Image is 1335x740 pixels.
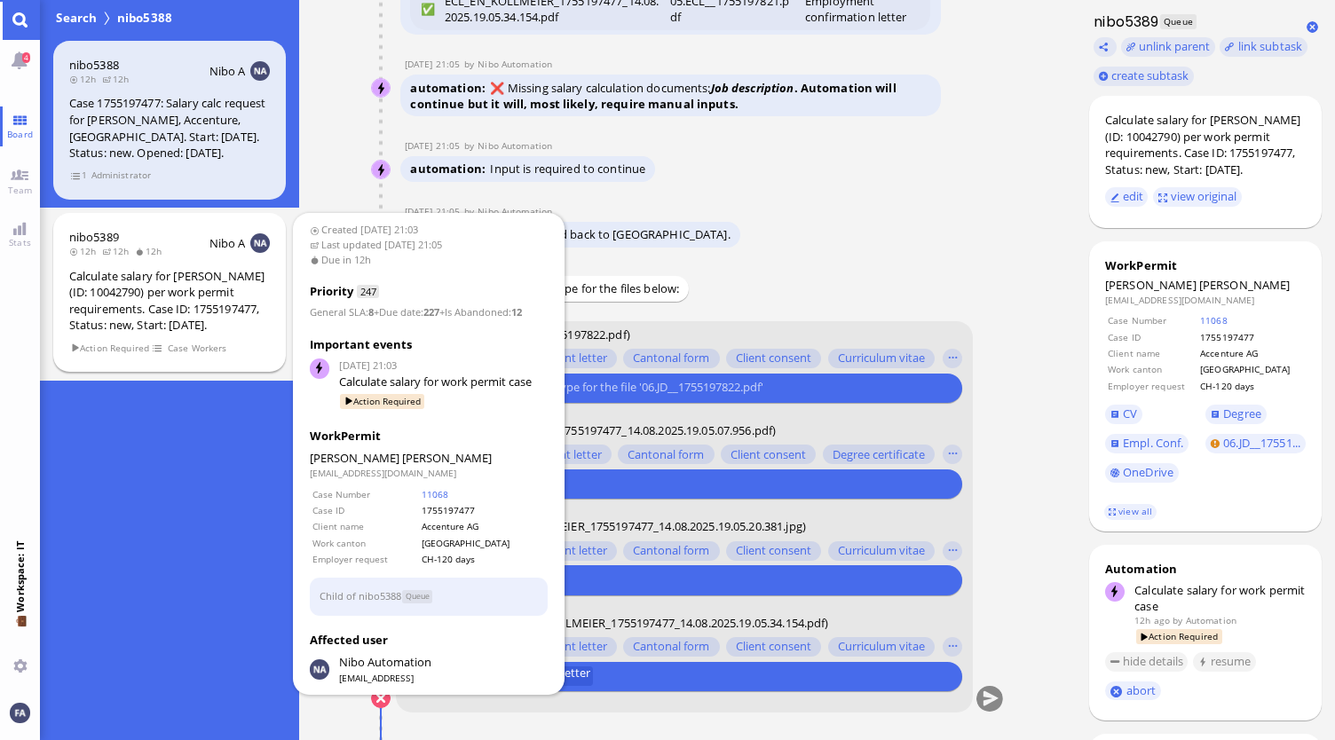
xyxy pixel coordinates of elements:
[372,79,391,98] img: Nibo Automation
[1089,12,1159,32] h1: nibo5389
[1105,405,1142,424] a: CV
[1160,14,1197,29] span: Queue
[10,703,29,722] img: You
[1105,112,1306,177] div: Calculate salary for [PERSON_NAME] (ID: 10042790) per work permit requirements. Case ID: 17551974...
[406,615,829,631] span: File: Empl. Conf. (ECL_EN_KOLLMEIER_1755197477_14.08.2025.19.05.34.154.pdf)
[4,236,36,248] span: Stats
[70,341,150,356] span: Action Required
[374,305,379,319] span: +
[102,245,135,257] span: 12h
[310,283,353,299] span: Priority
[1220,37,1307,57] task-group-action-menu: link subtask
[1199,330,1304,344] td: 1755197477
[410,80,896,112] span: ❌ Missing salary calculation documents:
[339,654,431,672] span: automation@nibo.ai
[828,637,935,657] button: Curriculum vitae
[69,57,119,73] span: nibo5388
[1238,38,1303,54] span: link subtask
[490,161,645,177] span: Input is required to continue
[4,184,37,196] span: Team
[69,73,102,85] span: 12h
[339,672,431,684] span: [EMAIL_ADDRESS]
[464,205,478,217] span: by
[410,80,896,112] strong: . Automation will continue but it will, most likely, require manual inputs.
[339,358,549,374] span: [DATE] 21:03
[731,447,806,461] span: Client consent
[421,503,546,517] td: 1755197477
[405,205,464,217] span: [DATE] 21:05
[721,445,816,464] button: Client consent
[1199,379,1304,393] td: CH-120 days
[69,229,119,245] a: nibo5389
[478,205,552,217] span: automation@nibo.ai
[623,349,719,368] button: Cantonal form
[1107,379,1197,393] td: Employer request
[3,128,37,140] span: Board
[421,519,546,533] td: Accenture AG
[514,640,607,654] span: Assignment letter
[736,351,811,366] span: Client consent
[1205,434,1306,453] a: 06.JD__17551...
[1199,277,1291,293] span: [PERSON_NAME]
[1105,652,1189,672] button: hide details
[209,235,246,251] span: Nibo A
[339,374,549,391] div: Calculate salary for work permit case
[69,268,270,334] div: Calculate salary for [PERSON_NAME] (ID: 10042790) per work permit requirements. Case ID: 17551974...
[1134,614,1170,626] span: 12h ago
[406,422,776,438] span: File: CV (CV_DE_KOLLMEIER_1755197477_14.08.2025.19.05.07.956.pdf)
[1205,405,1266,424] a: Degree
[1134,582,1306,614] div: Calculate salary for work permit case
[357,285,378,298] span: 247
[402,450,492,466] span: [PERSON_NAME]
[310,632,549,649] h3: Affected user
[464,139,478,152] span: by
[1107,362,1197,376] td: Work canton
[623,637,719,657] button: Cantonal form
[421,552,546,566] td: CH-120 days
[371,689,391,708] button: Cancel
[410,161,490,177] span: automation
[410,80,490,96] span: automation
[1107,330,1197,344] td: Case ID
[1094,37,1117,57] button: Copy ticket nibo5389 link to clipboard
[114,9,176,27] span: nibo5388
[1223,405,1261,421] span: Degree
[1123,405,1137,421] span: CV
[312,503,420,517] td: Case ID
[405,58,464,70] span: [DATE] 21:05
[406,518,806,534] span: File: Degree (DEG_DE_KOLLMEIER_1755197477_14.08.2025.19.05.20.381.jpg)
[1105,463,1179,483] a: OneDrive
[464,58,478,70] span: by
[405,139,464,152] span: [DATE] 21:05
[1173,614,1182,626] span: by
[618,445,714,464] button: Cantonal form
[1105,434,1189,453] a: Empl. Conf.
[1223,435,1300,451] span: 06.JD__17551...
[310,450,399,466] span: [PERSON_NAME]
[478,58,552,70] span: automation@nibo.ai
[22,52,30,63] span: 4
[1199,346,1304,360] td: Accenture AG
[1105,294,1306,306] dd: [EMAIL_ADDRESS][DOMAIN_NAME]
[634,640,710,654] span: Cantonal form
[70,168,88,183] span: view 1 items
[13,612,27,652] span: 💼 Workspace: IT
[312,519,420,533] td: Client name
[310,223,549,238] span: Created [DATE] 21:03
[833,447,925,461] span: Degree certificate
[102,73,135,85] span: 12h
[509,447,602,461] span: Assignment letter
[1200,314,1228,327] a: 11068
[340,394,424,409] span: Action Required
[445,305,509,319] span: Is Abandoned
[250,233,270,253] img: NA
[310,305,374,319] span: :
[838,544,925,558] span: Curriculum vitae
[1186,614,1236,626] span: automation@bluelakelegal.com
[423,305,439,319] strong: 227
[828,349,935,368] button: Curriculum vitae
[1121,37,1215,57] button: unlink parent
[838,351,925,366] span: Curriculum vitae
[1105,681,1161,700] button: abort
